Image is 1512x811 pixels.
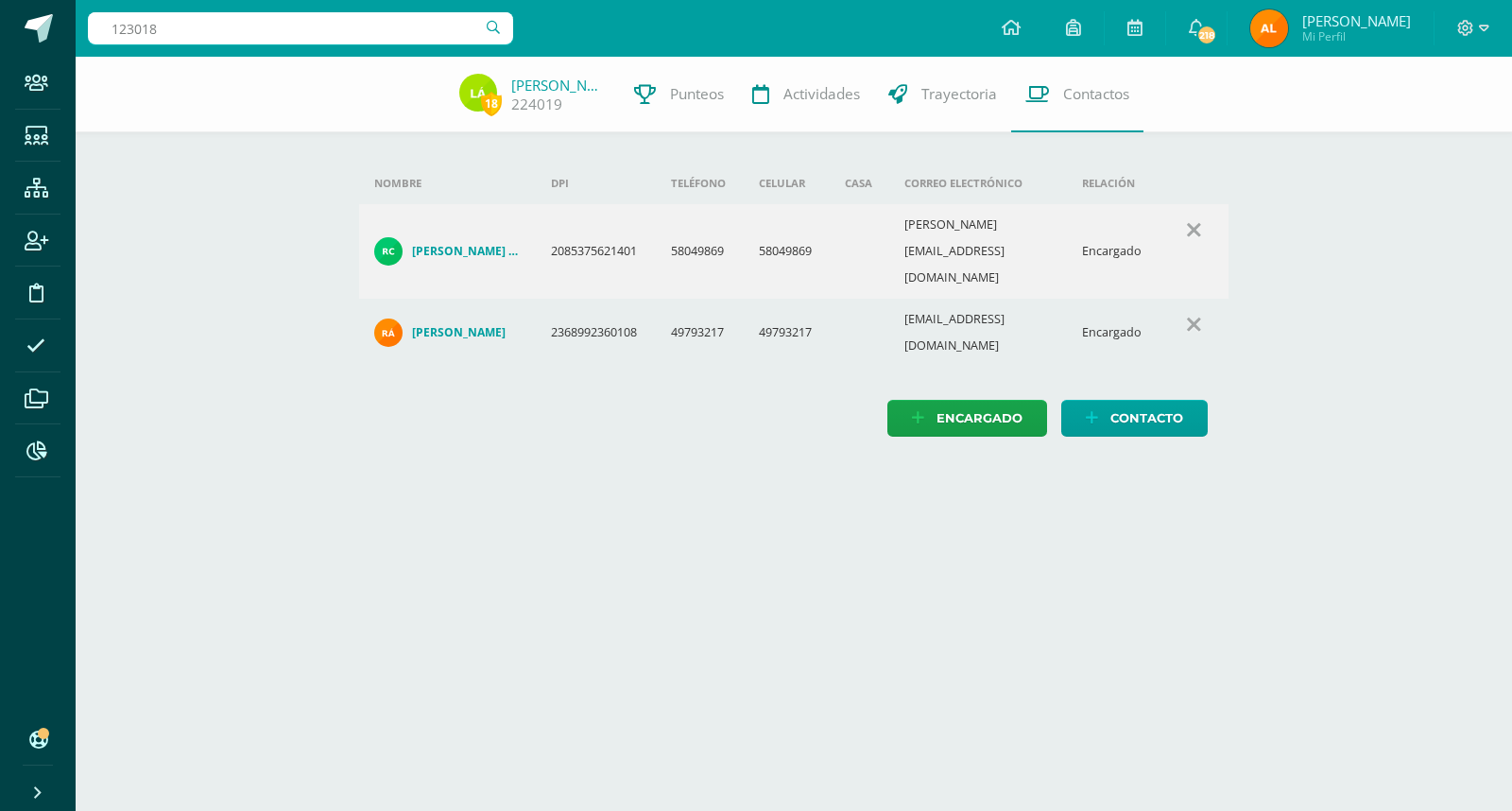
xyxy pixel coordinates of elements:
th: Correo electrónico [889,163,1067,204]
a: Punteos [620,57,738,132]
a: Contacto [1061,400,1208,437]
img: 4c26b7d4203707caead633361dfa9498.png [374,319,403,347]
a: [PERSON_NAME] [511,76,606,95]
img: 866e3e64e11c980bb870930c86ad7d1b.png [374,237,403,266]
td: 49793217 [656,299,744,367]
td: 49793217 [744,299,830,367]
td: Encargado [1067,299,1160,367]
a: 224019 [511,95,562,114]
th: Relación [1067,163,1160,204]
a: Actividades [738,57,874,132]
h4: [PERSON_NAME] [412,325,506,340]
span: 18 [481,92,502,115]
span: Punteos [670,84,724,104]
span: Trayectoria [921,84,997,104]
td: Encargado [1067,204,1160,299]
a: [PERSON_NAME] [374,319,522,347]
img: 6b9e1977c927186ef7a5fbb442815028.png [459,74,497,112]
td: 58049869 [656,204,744,299]
input: Busca un usuario... [88,12,513,44]
span: Contactos [1063,84,1129,104]
h4: [PERSON_NAME] [PERSON_NAME] [412,244,522,259]
a: Trayectoria [874,57,1011,132]
img: af9b8bc9e20a7c198341f7486dafb623.png [1250,9,1288,47]
td: 58049869 [744,204,830,299]
td: 2368992360108 [536,299,656,367]
span: [PERSON_NAME] [1302,11,1411,30]
td: 2085375621401 [536,204,656,299]
a: Contactos [1011,57,1143,132]
th: Nombre [359,163,537,204]
td: [PERSON_NAME][EMAIL_ADDRESS][DOMAIN_NAME] [889,204,1067,299]
th: Celular [744,163,830,204]
th: Casa [830,163,889,204]
span: Mi Perfil [1302,28,1411,44]
td: [EMAIL_ADDRESS][DOMAIN_NAME] [889,299,1067,367]
span: Encargado [936,401,1022,436]
span: Contacto [1110,401,1183,436]
a: [PERSON_NAME] [PERSON_NAME] [374,237,522,266]
th: Teléfono [656,163,744,204]
a: Encargado [887,400,1047,437]
th: DPI [536,163,656,204]
span: 218 [1196,25,1217,45]
span: Actividades [783,84,860,104]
